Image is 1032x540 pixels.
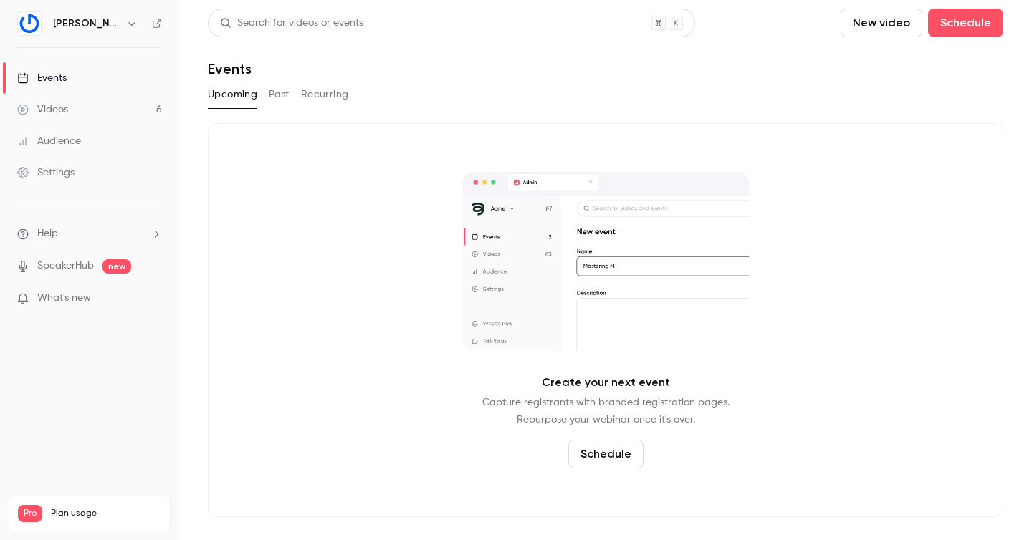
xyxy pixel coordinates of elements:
div: Events [17,71,67,85]
button: New video [841,9,922,37]
span: new [102,259,131,274]
div: Settings [17,165,75,180]
span: Pro [18,505,42,522]
button: Schedule [568,440,644,468]
button: Recurring [301,83,349,106]
button: Schedule [928,9,1003,37]
h1: Events [208,60,252,77]
button: Upcoming [208,83,257,106]
span: Plan usage [51,508,161,519]
button: Past [269,83,290,106]
p: Create your next event [542,374,670,391]
li: help-dropdown-opener [17,226,162,241]
a: SpeakerHub [37,259,94,274]
iframe: Noticeable Trigger [145,292,162,305]
span: What's new [37,291,91,306]
div: Audience [17,134,81,148]
img: Gino LegalTech [18,12,41,35]
p: Capture registrants with branded registration pages. Repurpose your webinar once it's over. [482,394,730,428]
div: Videos [17,102,68,117]
span: Help [37,226,58,241]
div: Search for videos or events [220,16,363,31]
h6: [PERSON_NAME] [53,16,120,31]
